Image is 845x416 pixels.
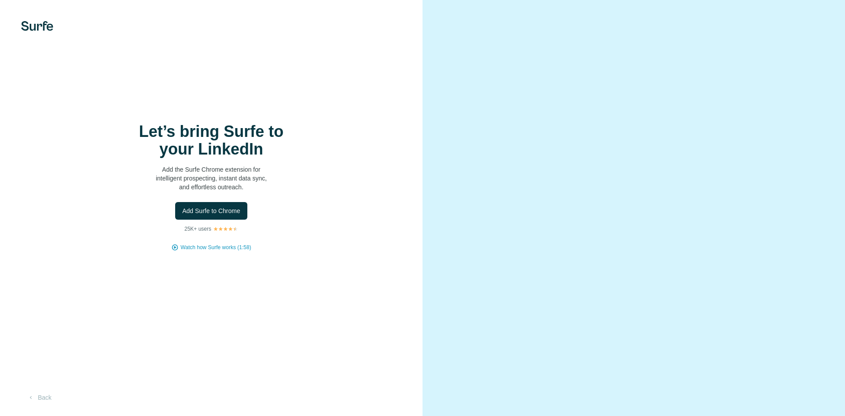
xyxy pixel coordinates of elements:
[21,21,53,31] img: Surfe's logo
[180,243,251,251] button: Watch how Surfe works (1:58)
[213,226,238,232] img: Rating Stars
[184,225,211,233] p: 25K+ users
[175,202,247,220] button: Add Surfe to Chrome
[182,206,240,215] span: Add Surfe to Chrome
[123,165,299,191] p: Add the Surfe Chrome extension for intelligent prospecting, instant data sync, and effortless out...
[123,123,299,158] h1: Let’s bring Surfe to your LinkedIn
[21,390,58,405] button: Back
